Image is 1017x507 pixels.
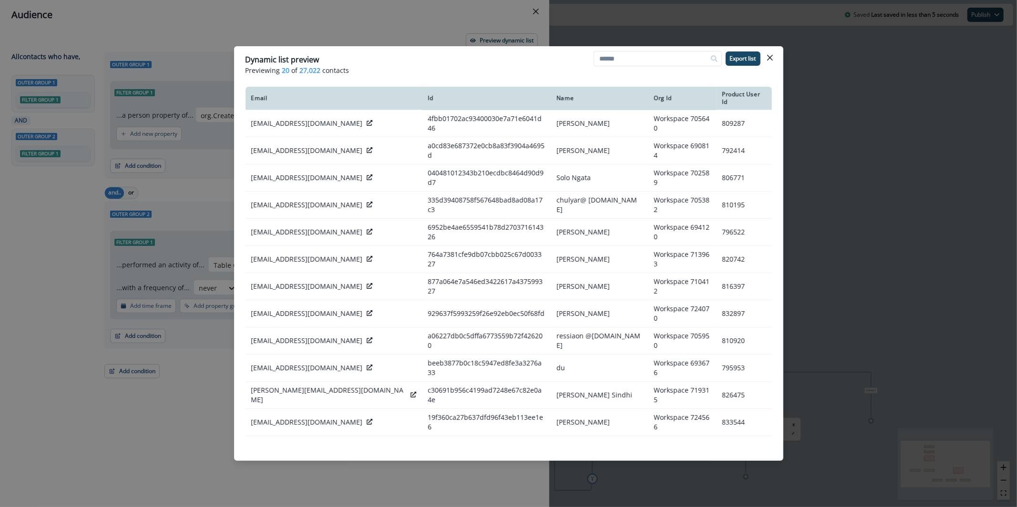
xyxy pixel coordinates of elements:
[251,173,363,183] p: [EMAIL_ADDRESS][DOMAIN_NAME]
[716,218,771,245] td: 796522
[551,436,648,463] td: {{unknown}}
[551,164,648,191] td: Solo Ngata
[551,245,648,273] td: [PERSON_NAME]
[551,218,648,245] td: [PERSON_NAME]
[648,436,716,463] td: Workspace 687109
[251,417,363,427] p: [EMAIL_ADDRESS][DOMAIN_NAME]
[551,110,648,137] td: [PERSON_NAME]
[551,354,648,381] td: du
[251,282,363,291] p: [EMAIL_ADDRESS][DOMAIN_NAME]
[251,146,363,155] p: [EMAIL_ADDRESS][DOMAIN_NAME]
[251,119,363,128] p: [EMAIL_ADDRESS][DOMAIN_NAME]
[422,245,551,273] td: 764a7381cfe9db07cbb025c67d003327
[648,327,716,354] td: Workspace 705950
[422,408,551,436] td: 19f360ca27b637dfd96f43eb113ee1e6
[716,300,771,327] td: 832897
[422,273,551,300] td: 877a064e7a546ed3422617a437599327
[556,94,642,102] div: Name
[648,164,716,191] td: Workspace 702589
[716,273,771,300] td: 816397
[716,137,771,164] td: 792414
[726,51,760,66] button: Export list
[716,381,771,408] td: 826475
[422,327,551,354] td: a06227db0c5dffa6773559b72f426200
[246,65,772,75] p: Previewing of contacts
[251,309,363,318] p: [EMAIL_ADDRESS][DOMAIN_NAME]
[716,164,771,191] td: 806771
[648,245,716,273] td: Workspace 713963
[730,55,756,62] p: Export list
[716,354,771,381] td: 795953
[716,327,771,354] td: 810920
[428,94,545,102] div: Id
[251,363,363,373] p: [EMAIL_ADDRESS][DOMAIN_NAME]
[422,381,551,408] td: c30691b956c4199ad7248e67c82e0a4e
[551,300,648,327] td: [PERSON_NAME]
[422,191,551,218] td: 335d39408758f567648bad8ad08a17c3
[422,436,551,463] td: 37a946fc64245d22ade8d27633a8ec12
[551,273,648,300] td: [PERSON_NAME]
[648,110,716,137] td: Workspace 705640
[251,385,407,405] p: [PERSON_NAME][EMAIL_ADDRESS][DOMAIN_NAME]
[654,94,710,102] div: Org Id
[762,50,778,65] button: Close
[716,436,771,463] td: 787973
[716,191,771,218] td: 810195
[251,200,363,210] p: [EMAIL_ADDRESS][DOMAIN_NAME]
[648,408,716,436] td: Workspace 724566
[551,381,648,408] td: [PERSON_NAME] Sindhi
[551,137,648,164] td: [PERSON_NAME]
[251,227,363,237] p: [EMAIL_ADDRESS][DOMAIN_NAME]
[246,54,319,65] p: Dynamic list preview
[251,94,417,102] div: Email
[722,91,766,106] div: Product User Id
[422,164,551,191] td: 040481012343b210ecdbc8464d90d9d7
[422,110,551,137] td: 4fbb01702ac93400030e7a71e6041d46
[648,137,716,164] td: Workspace 690814
[422,137,551,164] td: a0cd83e687372e0cb8a83f3904a4695d
[422,300,551,327] td: 929637f5993259f26e92eb0ec50f68fd
[422,354,551,381] td: beeb3877b0c18c5947ed8fe3a3276a33
[648,273,716,300] td: Workspace 710412
[648,381,716,408] td: Workspace 719315
[648,218,716,245] td: Workspace 694120
[648,300,716,327] td: Workspace 724070
[551,191,648,218] td: chulyar@ [DOMAIN_NAME]
[251,336,363,345] p: [EMAIL_ADDRESS][DOMAIN_NAME]
[300,65,321,75] span: 27,022
[716,110,771,137] td: 809287
[282,65,290,75] span: 20
[648,191,716,218] td: Workspace 705382
[551,327,648,354] td: ressiaon @[DOMAIN_NAME]
[422,218,551,245] td: 6952be4ae6559541b78d270371614326
[716,408,771,436] td: 833544
[551,408,648,436] td: [PERSON_NAME]
[716,245,771,273] td: 820742
[251,254,363,264] p: [EMAIL_ADDRESS][DOMAIN_NAME]
[648,354,716,381] td: Workspace 693676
